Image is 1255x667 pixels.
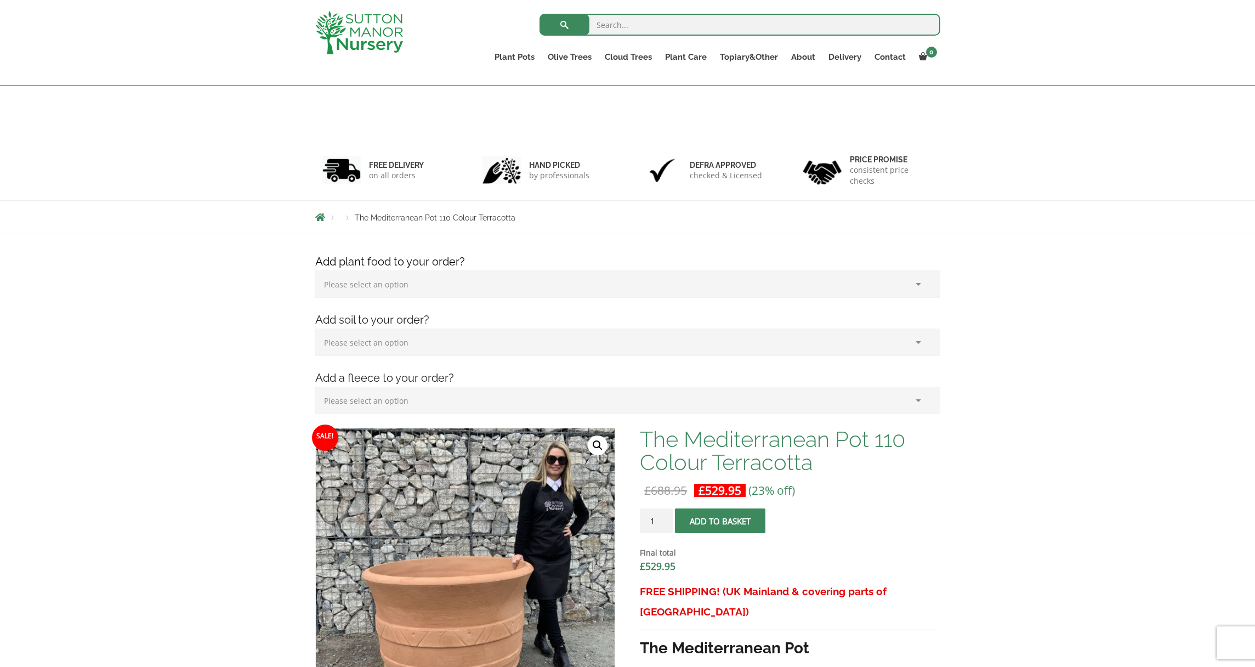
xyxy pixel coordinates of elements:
h6: Price promise [850,155,933,165]
input: Product quantity [640,508,673,533]
h6: Defra approved [690,160,762,170]
img: 2.jpg [482,156,521,184]
span: £ [644,483,651,498]
h4: Add plant food to your order? [307,253,949,270]
span: 0 [926,47,937,58]
span: £ [699,483,705,498]
p: by professionals [529,170,589,181]
span: (23% off) [748,483,795,498]
a: 0 [912,49,940,65]
p: on all orders [369,170,424,181]
img: 3.jpg [643,156,682,184]
input: Search... [540,14,940,36]
p: consistent price checks [850,165,933,186]
a: Plant Pots [488,49,541,65]
h1: The Mediterranean Pot 110 Colour Terracotta [640,428,940,474]
h4: Add a fleece to your order? [307,370,949,387]
a: Plant Care [658,49,713,65]
img: logo [315,11,403,54]
h4: Add soil to your order? [307,312,949,329]
bdi: 529.95 [699,483,741,498]
nav: Breadcrumbs [315,213,940,222]
span: The Mediterranean Pot 110 Colour Terracotta [355,213,515,222]
a: Delivery [822,49,868,65]
dt: Final total [640,546,940,559]
a: Cloud Trees [598,49,658,65]
span: Sale! [312,425,338,451]
button: Add to basket [675,508,765,533]
a: Contact [868,49,912,65]
strong: The Mediterranean Pot [640,639,809,657]
bdi: 529.95 [640,559,675,573]
h6: FREE DELIVERY [369,160,424,170]
p: checked & Licensed [690,170,762,181]
h3: FREE SHIPPING! (UK Mainland & covering parts of [GEOGRAPHIC_DATA]) [640,581,940,622]
a: Topiary&Other [713,49,785,65]
span: £ [640,559,645,573]
a: About [785,49,822,65]
img: 4.jpg [803,154,842,187]
bdi: 688.95 [644,483,687,498]
img: 1.jpg [322,156,361,184]
a: View full-screen image gallery [588,436,607,455]
a: Olive Trees [541,49,598,65]
h6: hand picked [529,160,589,170]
